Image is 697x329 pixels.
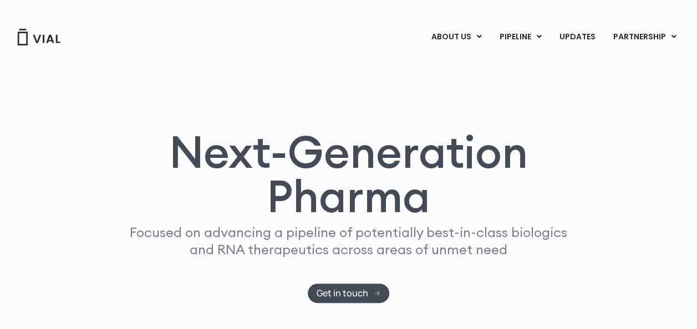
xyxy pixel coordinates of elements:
a: Get in touch [308,284,389,303]
a: UPDATES [551,28,604,47]
a: ABOUT USMenu Toggle [423,28,490,47]
img: Vial Logo [17,29,61,45]
p: Focused on advancing a pipeline of potentially best-in-class biologics and RNA therapeutics acros... [125,224,572,258]
h1: Next-Generation Pharma [109,130,589,218]
a: PARTNERSHIPMenu Toggle [604,28,685,47]
a: PIPELINEMenu Toggle [491,28,550,47]
span: Get in touch [317,289,368,297]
